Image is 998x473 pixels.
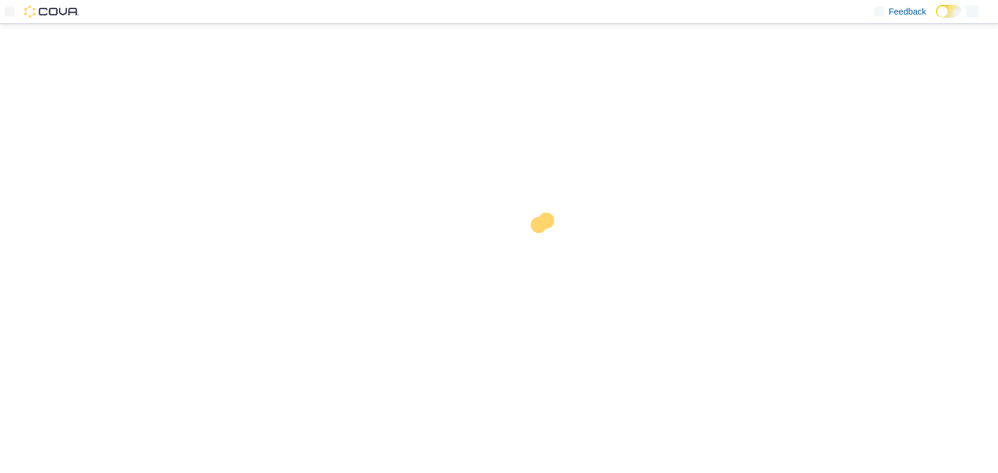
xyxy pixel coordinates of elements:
span: Feedback [889,5,926,18]
img: Cova [24,5,79,18]
img: cova-loader [499,204,591,295]
input: Dark Mode [936,5,961,18]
